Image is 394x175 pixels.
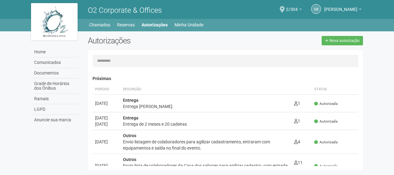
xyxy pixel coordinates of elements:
span: 2/304 [286,1,298,12]
strong: Outros [123,157,136,162]
a: Ramais [33,94,79,104]
a: Autorizações [142,20,168,29]
a: 2/304 [286,8,302,13]
th: Descrição [120,84,292,95]
strong: Outros [123,133,136,138]
div: Envio listagem de colaboradores para agilizar cadastramento, entraram com equipamentos e saída no... [123,139,289,151]
div: [DATE] [95,139,118,145]
a: Chamados [89,20,110,29]
a: Anuncie sua marca [33,115,79,125]
span: 4 [294,139,300,144]
a: Minha Unidade [174,20,203,29]
span: Autorizada [314,101,337,106]
a: LGPD [33,104,79,115]
span: 1 [294,119,300,123]
a: Reservas [117,20,135,29]
span: O2 Corporate & Offices [88,6,162,15]
span: Autorizada [314,164,337,169]
img: logo.jpg [31,3,78,40]
a: Nova autorização [322,36,363,45]
span: Autorizada [314,140,337,145]
span: 11 [294,160,303,165]
div: [DATE] [95,163,118,169]
h2: Autorizações [88,36,221,45]
div: Entrega de 2 meses e 20 cadeiras [123,121,289,127]
span: 1 [294,101,300,106]
a: Grade de Horários dos Ônibus [33,79,79,94]
h4: Próximas [93,76,359,81]
strong: Entrega [123,115,138,120]
strong: Entrega [123,98,138,103]
a: [PERSON_NAME] [324,8,361,13]
span: Gleice Kelly [324,1,357,12]
th: Status [312,84,358,95]
div: [DATE] [95,100,118,106]
div: [DATE] [95,121,118,127]
a: Documentos [33,68,79,79]
span: Autorizada [314,119,337,124]
th: Período [93,84,120,95]
a: Home [33,47,79,57]
a: GK [311,4,321,14]
span: Nova autorização [329,38,360,43]
div: Entrega [PERSON_NAME]. [123,103,289,110]
div: Envio lista de colaboradores da Casa dos sabores para agilizar cadastro, com entrada de catering ... [123,163,289,175]
a: Comunicados [33,57,79,68]
div: [DATE] [95,115,118,121]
